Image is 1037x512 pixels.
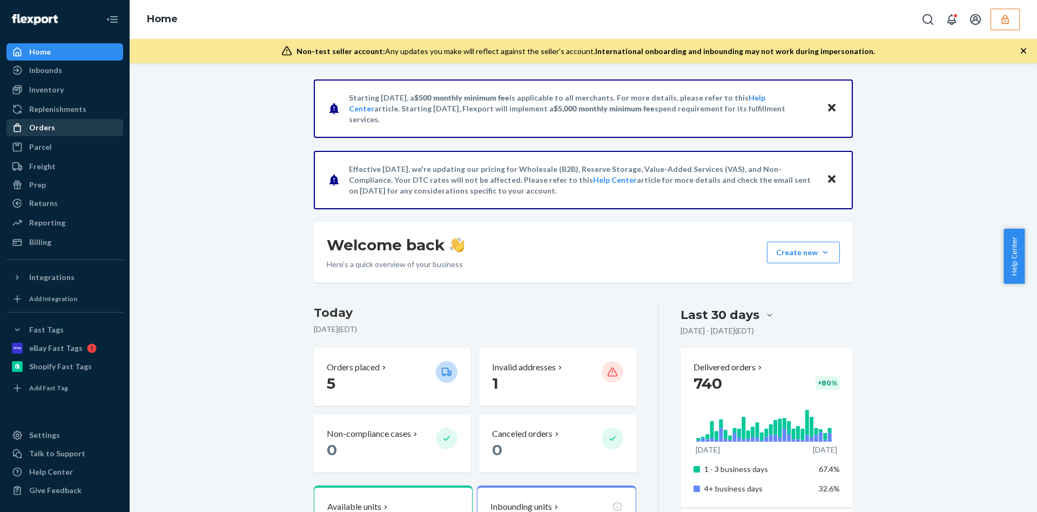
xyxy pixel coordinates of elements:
[6,138,123,156] a: Parcel
[767,242,840,263] button: Create new
[681,307,759,323] div: Last 30 days
[6,214,123,231] a: Reporting
[681,325,754,336] p: [DATE] - [DATE] ( EDT )
[6,158,123,175] a: Freight
[349,92,816,125] p: Starting [DATE], a is applicable to all merchants. For more details, please refer to this article...
[29,485,82,496] div: Give Feedback
[449,237,464,252] img: hand-wave emoji
[102,9,123,30] button: Close Navigation
[6,234,123,251] a: Billing
[492,374,499,393] span: 1
[6,321,123,338] button: Fast Tags
[492,428,553,440] p: Canceled orders
[6,358,123,375] a: Shopify Fast Tags
[29,104,86,115] div: Replenishments
[6,195,123,212] a: Returns
[6,101,123,118] a: Replenishments
[825,101,839,116] button: Close
[29,46,51,57] div: Home
[6,269,123,286] button: Integrations
[825,172,839,188] button: Close
[29,430,60,441] div: Settings
[138,4,186,35] ol: breadcrumbs
[6,176,123,194] a: Prep
[595,46,875,56] span: International onboarding and inbounding may not work during impersonation.
[29,467,73,477] div: Help Center
[704,483,811,494] p: 4+ business days
[6,463,123,481] a: Help Center
[819,484,840,493] span: 32.6%
[479,348,636,406] button: Invalid addresses 1
[6,119,123,136] a: Orders
[1004,229,1025,284] button: Help Center
[6,380,123,397] a: Add Fast Tag
[327,361,380,374] p: Orders placed
[6,290,123,308] a: Add Integration
[349,164,816,196] p: Effective [DATE], we're updating our pricing for Wholesale (B2B), Reserve Storage, Value-Added Se...
[29,448,85,459] div: Talk to Support
[327,374,335,393] span: 5
[327,235,464,255] h1: Welcome back
[327,441,337,459] span: 0
[593,175,637,184] a: Help Center
[327,428,411,440] p: Non-compliance cases
[327,259,464,270] p: Here’s a quick overview of your business
[297,46,875,57] div: Any updates you make will reflect against the seller's account.
[12,14,58,25] img: Flexport logo
[29,361,92,372] div: Shopify Fast Tags
[816,376,840,390] div: + 80 %
[696,444,720,455] p: [DATE]
[314,415,470,473] button: Non-compliance cases 0
[554,104,655,113] span: $5,000 monthly minimum fee
[314,304,636,322] h3: Today
[414,93,509,102] span: $500 monthly minimum fee
[147,13,178,25] a: Home
[29,343,83,354] div: eBay Fast Tags
[704,464,811,475] p: 1 - 3 business days
[29,65,62,76] div: Inbounds
[492,441,502,459] span: 0
[29,294,77,303] div: Add Integration
[29,217,65,228] div: Reporting
[314,324,636,335] p: [DATE] ( EDT )
[693,361,764,374] button: Delivered orders
[6,81,123,98] a: Inventory
[29,324,64,335] div: Fast Tags
[29,198,58,209] div: Returns
[6,427,123,444] a: Settings
[941,9,962,30] button: Open notifications
[29,122,55,133] div: Orders
[297,46,385,56] span: Non-test seller account:
[29,272,75,283] div: Integrations
[6,62,123,79] a: Inbounds
[819,464,840,474] span: 67.4%
[479,415,636,473] button: Canceled orders 0
[314,348,470,406] button: Orders placed 5
[965,9,986,30] button: Open account menu
[917,9,939,30] button: Open Search Box
[813,444,837,455] p: [DATE]
[492,361,556,374] p: Invalid addresses
[29,161,56,172] div: Freight
[6,482,123,499] button: Give Feedback
[6,445,123,462] a: Talk to Support
[29,84,64,95] div: Inventory
[693,374,722,393] span: 740
[29,383,68,393] div: Add Fast Tag
[29,179,46,190] div: Prep
[6,340,123,357] a: eBay Fast Tags
[29,237,51,248] div: Billing
[6,43,123,61] a: Home
[29,142,52,152] div: Parcel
